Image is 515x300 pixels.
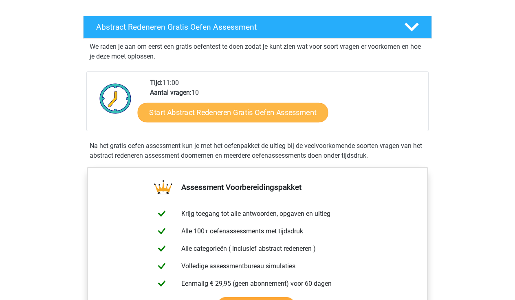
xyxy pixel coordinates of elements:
a: Start Abstract Redeneren Gratis Oefen Assessment [138,102,328,122]
img: Klok [95,78,136,119]
div: 11:00 10 [144,78,428,131]
b: Aantal vragen: [150,89,191,96]
a: Abstract Redeneren Gratis Oefen Assessment [80,16,435,39]
h4: Abstract Redeneren Gratis Oefen Assessment [96,22,391,32]
b: Tijd: [150,79,163,87]
p: We raden je aan om eerst een gratis oefentest te doen zodat je kunt zien wat voor soort vragen er... [90,42,425,61]
div: Na het gratis oefen assessment kun je met het oefenpakket de uitleg bij de veelvoorkomende soorte... [86,141,429,161]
